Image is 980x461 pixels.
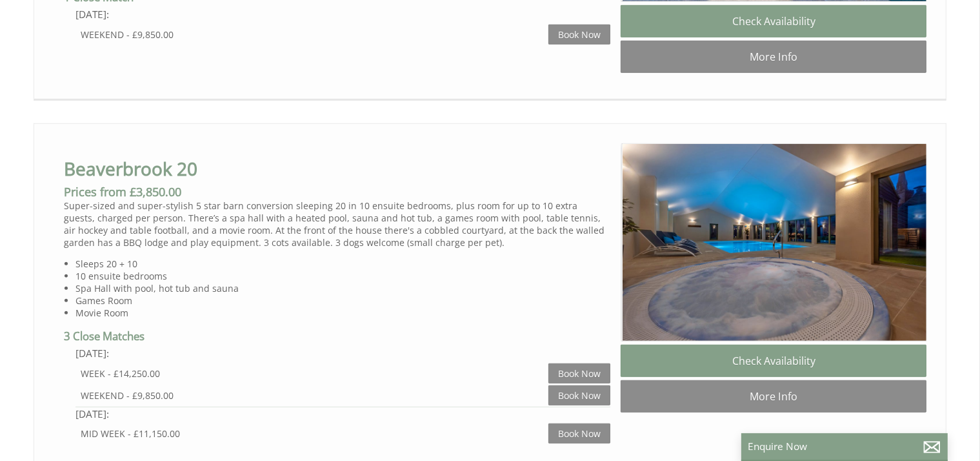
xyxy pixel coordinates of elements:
[64,329,610,347] h4: 3 Close Matches
[81,389,548,402] div: WEEKEND - £9,850.00
[81,427,548,440] div: MID WEEK - £11,150.00
[621,345,926,377] a: Check Availability
[548,385,610,405] a: Book Now
[75,307,610,319] li: Movie Room
[64,156,197,181] a: Beaverbrook 20
[75,294,610,307] li: Games Room
[548,25,610,45] a: Book Now
[75,282,610,294] li: Spa Hall with pool, hot tub and sauna
[75,407,610,421] div: [DATE]
[548,424,610,444] a: Book Now
[75,8,610,21] div: [DATE]
[621,380,926,413] a: More Info
[621,5,926,37] a: Check Availability
[548,364,610,384] a: Book Now
[75,347,610,360] div: [DATE]
[748,440,941,453] p: Enquire Now
[64,184,610,200] h3: Prices from £3,850.00
[81,28,548,41] div: WEEKEND - £9,850.00
[621,41,926,73] a: More Info
[75,258,610,270] li: Sleeps 20 + 10
[64,200,610,249] p: Super-sized and super-stylish 5 star barn conversion sleeping 20 in 10 ensuite bedrooms, plus roo...
[75,270,610,282] li: 10 ensuite bedrooms
[622,143,928,341] img: beaverbrook20-somerset-holiday-home-accomodation-sleeps-sleeping-28.original.jpg
[81,367,548,380] div: WEEK - £14,250.00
